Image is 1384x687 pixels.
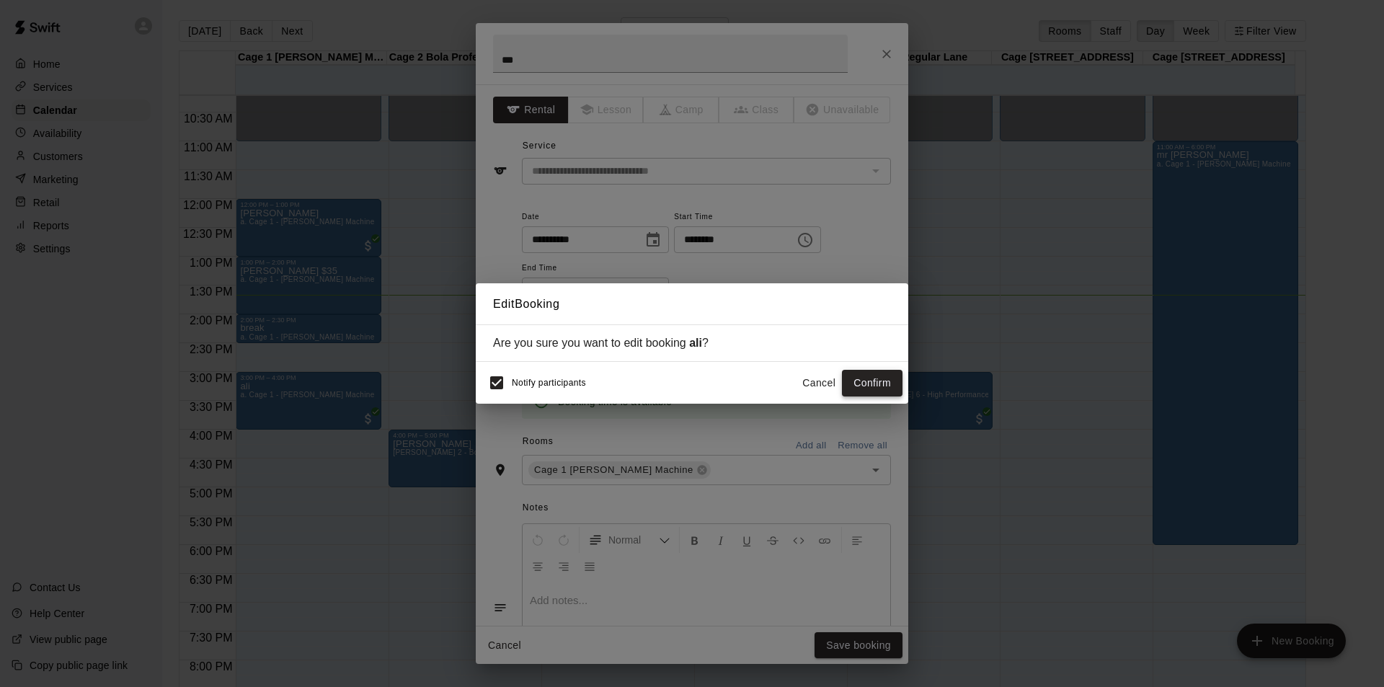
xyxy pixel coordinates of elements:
button: Confirm [842,370,902,396]
strong: ali [689,337,702,349]
h2: Edit Booking [476,283,908,325]
button: Cancel [796,370,842,396]
div: Are you sure you want to edit booking ? [493,337,891,350]
span: Notify participants [512,378,586,389]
